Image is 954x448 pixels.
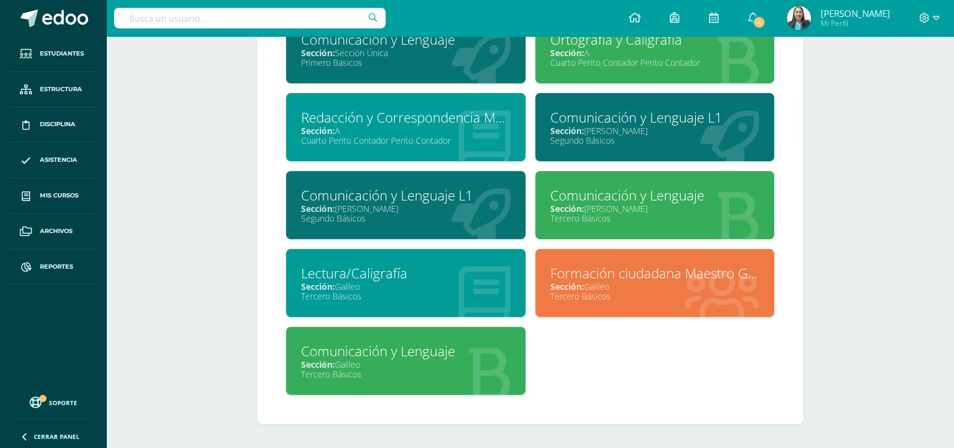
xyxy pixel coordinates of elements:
span: Sección: [550,203,584,214]
input: Busca un usuario... [114,8,386,28]
span: Mis cursos [40,191,78,200]
div: A [550,47,760,59]
a: Comunicación y Lenguaje L1Sección:[PERSON_NAME]Segundo Básicos [535,93,775,161]
span: Sección: [550,281,584,292]
a: Comunicación y Lenguaje L1Sección:[PERSON_NAME]Segundo Básicos [286,171,526,239]
div: Comunicación y Lenguaje [301,30,510,49]
div: Cuarto Perito Contador Perito Contador [301,135,510,146]
div: Segundo Básicos [301,213,510,224]
span: Sección: [301,359,335,370]
a: Lectura/CaligrafíaSección:GalileoTercero Básicos [286,249,526,317]
div: Tercero Básicos [301,368,510,380]
span: Estructura [40,85,82,94]
span: Sección: [550,47,584,59]
span: Disciplina [40,120,75,129]
div: A [301,125,510,136]
div: Galileo [301,281,510,292]
a: Reportes [10,249,97,285]
div: Galileo [301,359,510,370]
div: Tercero Básicos [550,213,760,224]
img: dc7d38de1d5b52360c8bb618cee5abea.png [787,6,811,30]
div: Ortografía y Caligrafía [550,30,760,49]
a: Estudiantes [10,36,97,72]
a: Disciplina [10,107,97,143]
div: Formación ciudadana Maestro Guía [550,264,760,283]
span: Reportes [40,262,73,272]
span: Estudiantes [40,49,84,59]
div: Redacción y Correspondencia Mercantil [301,108,510,127]
div: Segundo Básicos [550,135,760,146]
span: Sección: [301,125,335,136]
span: Sección: [301,203,335,214]
div: [PERSON_NAME] [550,203,760,214]
div: Comunicación y Lenguaje [550,186,760,205]
span: Sección: [301,47,335,59]
span: Mi Perfil [820,18,889,28]
a: Comunicación y LenguajeSección:Sección ÚnicaPrimero Básicos [286,15,526,83]
div: Comunicación y Lenguaje [301,342,510,360]
a: Estructura [10,72,97,107]
a: Comunicación y LenguajeSección:[PERSON_NAME]Tercero Básicos [535,171,775,239]
span: Soporte [49,398,77,407]
div: Comunicación y Lenguaje L1 [550,108,760,127]
a: Soporte [14,394,92,410]
span: Sección: [301,281,335,292]
span: Asistencia [40,155,77,165]
div: [PERSON_NAME] [301,203,510,214]
div: Lectura/Caligrafía [301,264,510,283]
div: [PERSON_NAME] [550,125,760,136]
div: Tercero Básicos [550,290,760,302]
span: Cerrar panel [34,432,80,441]
div: Primero Básicos [301,57,510,68]
a: Asistencia [10,142,97,178]
div: Tercero Básicos [301,290,510,302]
a: Redacción y Correspondencia MercantilSección:ACuarto Perito Contador Perito Contador [286,93,526,161]
div: Cuarto Perito Contador Perito Contador [550,57,760,68]
a: Comunicación y LenguajeSección:GalileoTercero Básicos [286,327,526,395]
a: Mis cursos [10,178,97,214]
span: 4 [752,16,766,29]
a: Formación ciudadana Maestro GuíaSección:GalileoTercero Básicos [535,249,775,317]
div: Galileo [550,281,760,292]
a: Archivos [10,214,97,249]
span: [PERSON_NAME] [820,7,889,19]
div: Sección Única [301,47,510,59]
div: Comunicación y Lenguaje L1 [301,186,510,205]
a: Ortografía y CaligrafíaSección:ACuarto Perito Contador Perito Contador [535,15,775,83]
span: Archivos [40,226,72,236]
span: Sección: [550,125,584,136]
